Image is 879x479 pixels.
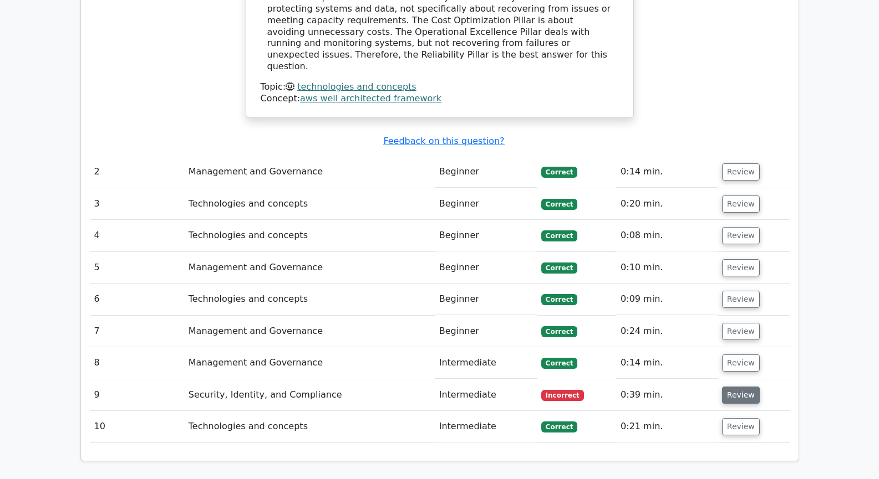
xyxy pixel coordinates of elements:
td: 0:08 min. [616,220,718,251]
a: aws well architected framework [300,93,441,104]
td: Intermediate [435,347,537,379]
button: Review [722,195,760,213]
td: Intermediate [435,379,537,411]
td: 0:20 min. [616,188,718,220]
a: technologies and concepts [297,81,416,92]
td: 7 [90,316,184,347]
button: Review [722,387,760,404]
td: 4 [90,220,184,251]
td: Management and Governance [184,347,435,379]
td: Beginner [435,156,537,188]
button: Review [722,323,760,340]
span: Correct [541,262,577,274]
td: Management and Governance [184,316,435,347]
td: 0:10 min. [616,252,718,284]
span: Correct [541,294,577,305]
td: Beginner [435,188,537,220]
td: 0:14 min. [616,156,718,188]
span: Correct [541,199,577,210]
td: Technologies and concepts [184,411,435,442]
td: 5 [90,252,184,284]
td: Beginner [435,252,537,284]
span: Correct [541,230,577,241]
td: Beginner [435,220,537,251]
td: Technologies and concepts [184,188,435,220]
span: Correct [541,421,577,432]
button: Review [722,354,760,372]
div: Concept: [261,93,619,105]
td: 3 [90,188,184,220]
button: Review [722,291,760,308]
td: Beginner [435,284,537,315]
td: 0:21 min. [616,411,718,442]
button: Review [722,418,760,435]
td: 10 [90,411,184,442]
button: Review [722,163,760,181]
td: 0:39 min. [616,379,718,411]
td: Technologies and concepts [184,220,435,251]
td: Management and Governance [184,156,435,188]
td: 2 [90,156,184,188]
td: Security, Identity, and Compliance [184,379,435,411]
td: Intermediate [435,411,537,442]
button: Review [722,227,760,244]
div: Topic: [261,81,619,93]
td: 9 [90,379,184,411]
td: 8 [90,347,184,379]
button: Review [722,259,760,276]
a: Feedback on this question? [383,136,504,146]
span: Correct [541,358,577,369]
td: Management and Governance [184,252,435,284]
td: Beginner [435,316,537,347]
td: 0:09 min. [616,284,718,315]
td: Technologies and concepts [184,284,435,315]
td: 0:24 min. [616,316,718,347]
span: Incorrect [541,390,584,401]
span: Correct [541,326,577,337]
td: 0:14 min. [616,347,718,379]
span: Correct [541,167,577,178]
td: 6 [90,284,184,315]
